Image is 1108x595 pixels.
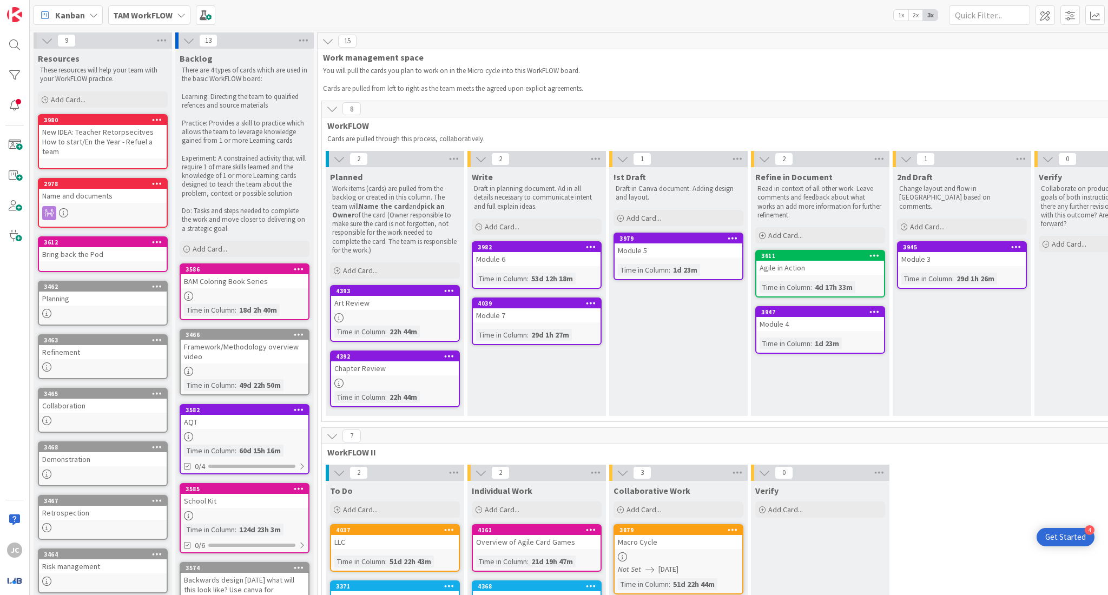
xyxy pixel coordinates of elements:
div: Risk management [39,559,167,573]
span: : [527,273,529,285]
div: 21d 19h 47m [529,556,576,567]
div: 3371 [331,581,459,591]
p: Change layout and flow in [GEOGRAPHIC_DATA] based on comments. [899,184,1025,211]
div: 60d 15h 16m [236,445,283,457]
strong: Name the card [359,202,409,211]
div: 4393 [331,286,459,296]
span: : [527,329,529,341]
div: 22h 44m [387,391,420,403]
div: Module 6 [473,252,601,266]
span: 7 [342,429,361,442]
a: 3982Module 6Time in Column:53d 12h 18m [472,241,602,289]
div: Module 4 [756,317,884,331]
div: 3979 [615,234,742,243]
div: Name and documents [39,189,167,203]
span: Add Card... [1052,239,1086,249]
span: Add Card... [485,505,519,514]
a: 3586BAM Coloring Book SeriesTime in Column:18d 2h 40m [180,263,309,320]
span: Verify [1039,171,1062,182]
div: Time in Column [476,329,527,341]
div: 3464 [39,550,167,559]
div: 3468 [39,442,167,452]
a: 3468Demonstration [38,441,168,486]
span: : [235,379,236,391]
div: Time in Column [760,281,810,293]
span: : [669,578,670,590]
div: 3879 [615,525,742,535]
div: 3463Refinement [39,335,167,359]
div: Module 3 [898,252,1026,266]
p: Work items (cards) are pulled from the backlog or created in this column. The team will and of th... [332,184,458,255]
p: There are 4 types of cards which are used in the basic WorkFLOW board: [182,66,307,84]
a: 4392Chapter ReviewTime in Column:22h 44m [330,351,460,407]
span: : [235,445,236,457]
div: 3982 [478,243,601,251]
div: 3464Risk management [39,550,167,573]
span: Planned [330,171,362,182]
a: 4039Module 7Time in Column:29d 1h 27m [472,297,602,345]
i: Not Set [618,564,641,574]
div: 22h 44m [387,326,420,338]
a: 4161Overview of Agile Card GamesTime in Column:21d 19h 47m [472,524,602,572]
div: 3879 [619,526,742,534]
div: Get Started [1045,532,1086,543]
div: 4161 [478,526,601,534]
div: Time in Column [334,391,385,403]
span: 2 [491,153,510,166]
a: 2978Name and documents [38,178,168,228]
div: 1d 23m [670,264,700,276]
a: 3462Planning [38,281,168,326]
span: 2x [908,10,923,21]
div: Module 7 [473,308,601,322]
div: 51d 22h 44m [670,578,717,590]
span: 15 [338,35,357,48]
div: 3586BAM Coloring Book Series [181,265,308,288]
div: 3466 [186,331,308,339]
a: 3945Module 3Time in Column:29d 1h 26m [897,241,1027,289]
div: 3979Module 5 [615,234,742,257]
div: 3982 [473,242,601,252]
div: 3945 [903,243,1026,251]
a: 3582AQTTime in Column:60d 15h 16m0/4 [180,404,309,474]
div: Time in Column [334,326,385,338]
p: Draft in planning document. Ad in all details necessary to communicate intent and full explain id... [474,184,599,211]
div: 3467 [44,497,167,505]
strong: pick an Owner [332,202,446,220]
div: AQT [181,415,308,429]
div: 3945Module 3 [898,242,1026,266]
div: 3465Collaboration [39,389,167,413]
div: School Kit [181,494,308,508]
span: : [810,281,812,293]
div: 3462Planning [39,282,167,306]
div: Time in Column [901,273,952,285]
span: 0/4 [195,461,205,472]
div: 3465 [44,390,167,398]
div: Time in Column [184,304,235,316]
span: Verify [755,485,779,496]
span: : [385,391,387,403]
div: Time in Column [184,445,235,457]
span: : [669,264,670,276]
span: Refine in Document [755,171,833,182]
div: 3462 [39,282,167,292]
div: 4161 [473,525,601,535]
div: 4037 [331,525,459,535]
div: 2978Name and documents [39,179,167,203]
span: : [810,338,812,349]
div: Refinement [39,345,167,359]
div: 3582AQT [181,405,308,429]
div: 3466Framework/Methodology overview video [181,330,308,363]
div: 4039Module 7 [473,299,601,322]
div: Agile in Action [756,261,884,275]
span: 13 [199,34,217,47]
span: : [385,326,387,338]
div: 4392Chapter Review [331,352,459,375]
div: 1d 23m [812,338,842,349]
span: Resources [38,53,80,64]
div: 4037LLC [331,525,459,549]
span: 0 [1058,153,1077,166]
b: TAM WorkFLOW [113,10,173,21]
div: 29d 1h 26m [954,273,997,285]
div: 4393Art Review [331,286,459,310]
span: To Do [330,485,353,496]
